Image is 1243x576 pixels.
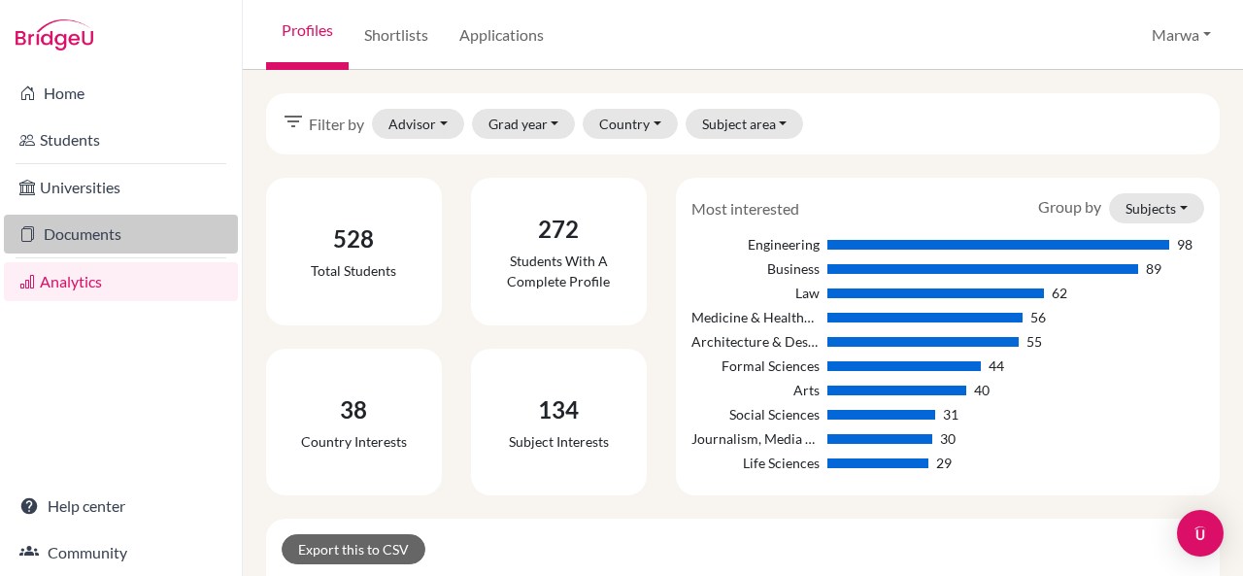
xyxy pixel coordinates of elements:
[282,110,305,133] i: filter_list
[691,453,820,473] div: Life Sciences
[4,487,238,525] a: Help center
[16,19,93,51] img: Bridge-U
[509,392,609,427] div: 134
[583,109,678,139] button: Country
[691,283,820,303] div: Law
[1030,307,1046,327] div: 56
[1109,193,1204,223] button: Subjects
[691,331,820,352] div: Architecture & Design
[1177,510,1224,557] div: Open Intercom Messenger
[691,356,820,376] div: Formal Sciences
[372,109,464,139] button: Advisor
[509,431,609,452] div: Subject interests
[691,380,820,400] div: Arts
[487,251,631,291] div: Students with a complete profile
[4,74,238,113] a: Home
[989,356,1004,376] div: 44
[691,258,820,279] div: Business
[691,404,820,424] div: Social Sciences
[311,221,396,256] div: 528
[4,262,238,301] a: Analytics
[691,234,820,254] div: Engineering
[301,392,407,427] div: 38
[472,109,576,139] button: Grad year
[4,215,238,254] a: Documents
[1146,258,1161,279] div: 89
[691,428,820,449] div: Journalism, Media Studies & Communication
[1052,283,1067,303] div: 62
[1143,17,1220,53] button: Marwa
[4,168,238,207] a: Universities
[1026,331,1042,352] div: 55
[311,260,396,281] div: Total students
[677,197,814,220] div: Most interested
[301,431,407,452] div: Country interests
[974,380,990,400] div: 40
[1177,234,1193,254] div: 98
[4,120,238,159] a: Students
[691,307,820,327] div: Medicine & Healthcare
[936,453,952,473] div: 29
[1024,193,1219,223] div: Group by
[4,533,238,572] a: Community
[487,212,631,247] div: 272
[940,428,956,449] div: 30
[282,534,425,564] a: Export this to CSV
[309,113,364,136] span: Filter by
[686,109,804,139] button: Subject area
[943,404,958,424] div: 31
